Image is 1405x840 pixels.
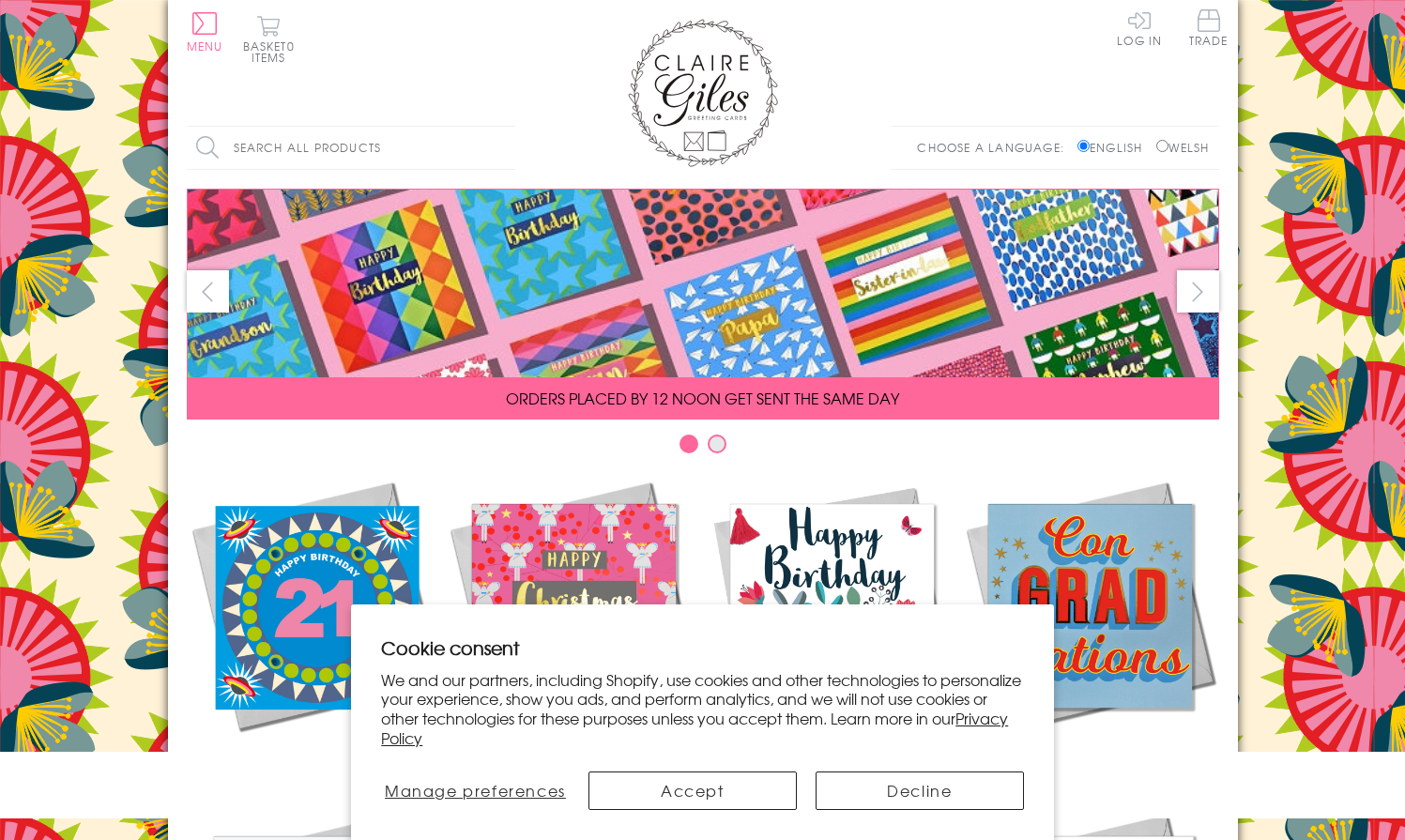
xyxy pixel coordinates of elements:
[1189,9,1229,50] a: Trade
[1117,9,1162,46] a: Log In
[1156,139,1210,156] label: Welsh
[588,771,797,810] button: Accept
[253,749,376,771] span: New Releases
[506,387,899,409] span: ORDERS PLACED BY 12 NOON GET SENT THE SAME DAY
[1156,140,1168,152] input: Welsh
[1189,9,1229,46] span: Trade
[917,139,1074,156] p: Choose a language:
[1042,749,1138,771] span: Academic
[187,38,223,54] span: Menu
[381,707,1008,749] a: Privacy Policy
[187,434,1219,463] div: Carousel Pagination
[381,634,1024,661] h2: Cookie consent
[187,12,223,52] button: Menu
[187,477,445,771] a: New Releases
[496,127,515,169] input: Search
[1077,139,1152,156] label: English
[703,477,961,771] a: Birthdays
[252,38,295,66] span: 0 items
[628,19,778,167] img: Claire Giles Greetings Cards
[243,15,295,63] button: Basket0 items
[187,127,515,169] input: Search all products
[381,670,1024,748] p: We and our partners, including Shopify, use cookies and other technologies to personalize your ex...
[1077,140,1090,152] input: English
[680,435,698,453] button: Carousel Page 1 (Current Slide)
[381,771,569,810] button: Manage preferences
[445,477,703,771] a: Christmas
[708,435,726,453] button: Carousel Page 2
[1177,270,1219,313] button: next
[385,779,566,802] span: Manage preferences
[961,477,1219,771] a: Academic
[816,771,1024,810] button: Decline
[187,270,229,313] button: prev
